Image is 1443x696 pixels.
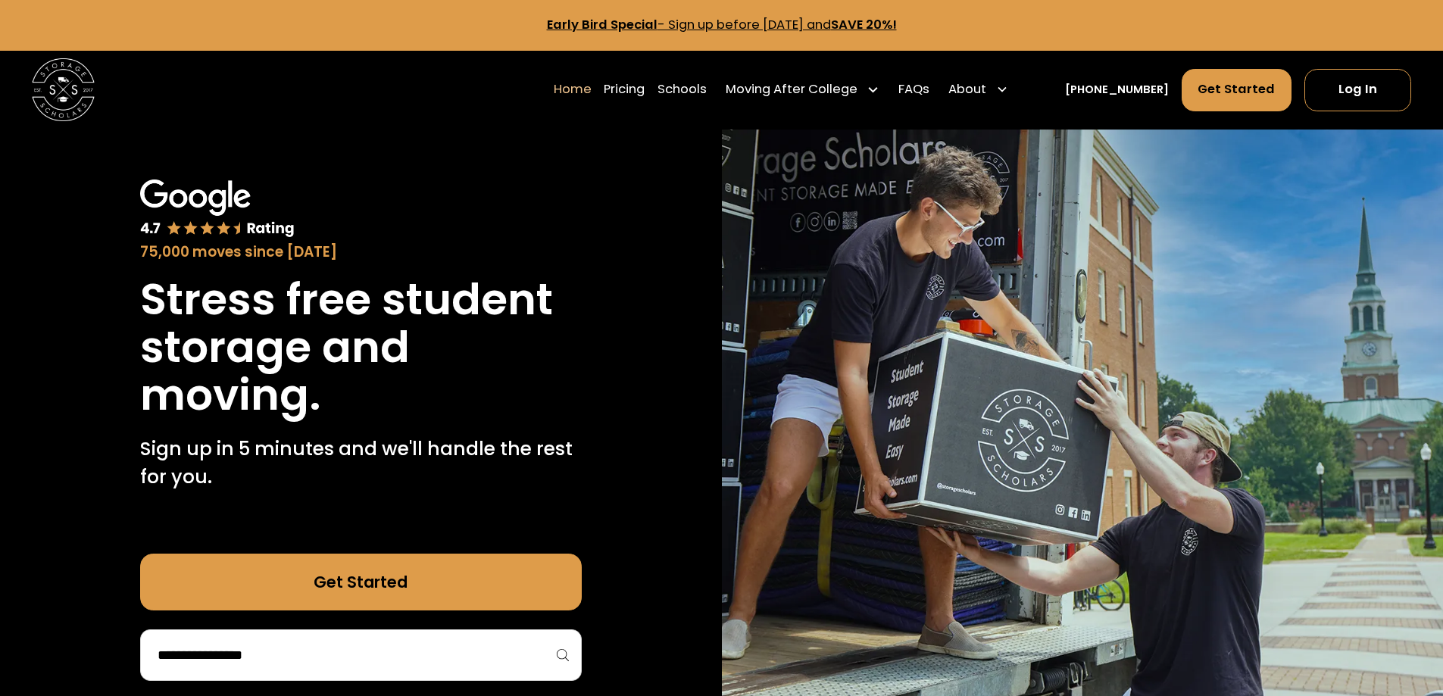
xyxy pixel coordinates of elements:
div: 75,000 moves since [DATE] [140,242,582,263]
a: Pricing [604,67,645,111]
a: home [32,58,95,121]
div: Moving After College [726,80,857,99]
a: Get Started [1182,69,1292,111]
a: Early Bird Special- Sign up before [DATE] andSAVE 20%! [547,16,897,33]
img: Google 4.7 star rating [140,179,295,239]
div: Moving After College [720,67,886,111]
a: Get Started [140,554,582,610]
a: Home [554,67,592,111]
strong: SAVE 20%! [831,16,897,33]
a: FAQs [898,67,929,111]
a: Schools [657,67,707,111]
div: About [942,67,1015,111]
div: About [948,80,986,99]
a: [PHONE_NUMBER] [1065,82,1169,98]
p: Sign up in 5 minutes and we'll handle the rest for you. [140,435,582,492]
h1: Stress free student storage and moving. [140,276,582,419]
a: Log In [1304,69,1411,111]
img: Storage Scholars main logo [32,58,95,121]
strong: Early Bird Special [547,16,657,33]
